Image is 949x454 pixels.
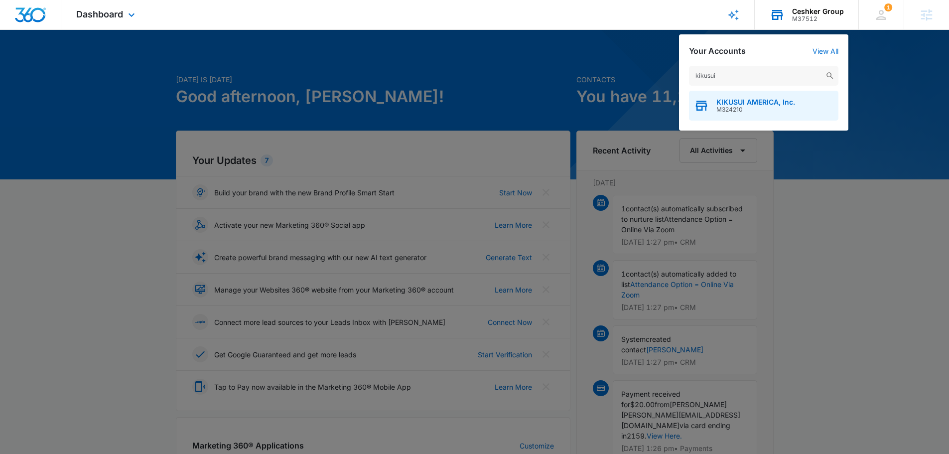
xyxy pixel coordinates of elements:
[813,47,838,55] a: View All
[716,106,795,113] span: M324210
[689,66,838,86] input: Search Accounts
[884,3,892,11] div: notifications count
[689,46,746,56] h2: Your Accounts
[884,3,892,11] span: 1
[716,98,795,106] span: KIKUSUI AMERICA, Inc.
[689,91,838,121] button: KIKUSUI AMERICA, Inc.M324210
[792,7,844,15] div: account name
[76,9,123,19] span: Dashboard
[792,15,844,22] div: account id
